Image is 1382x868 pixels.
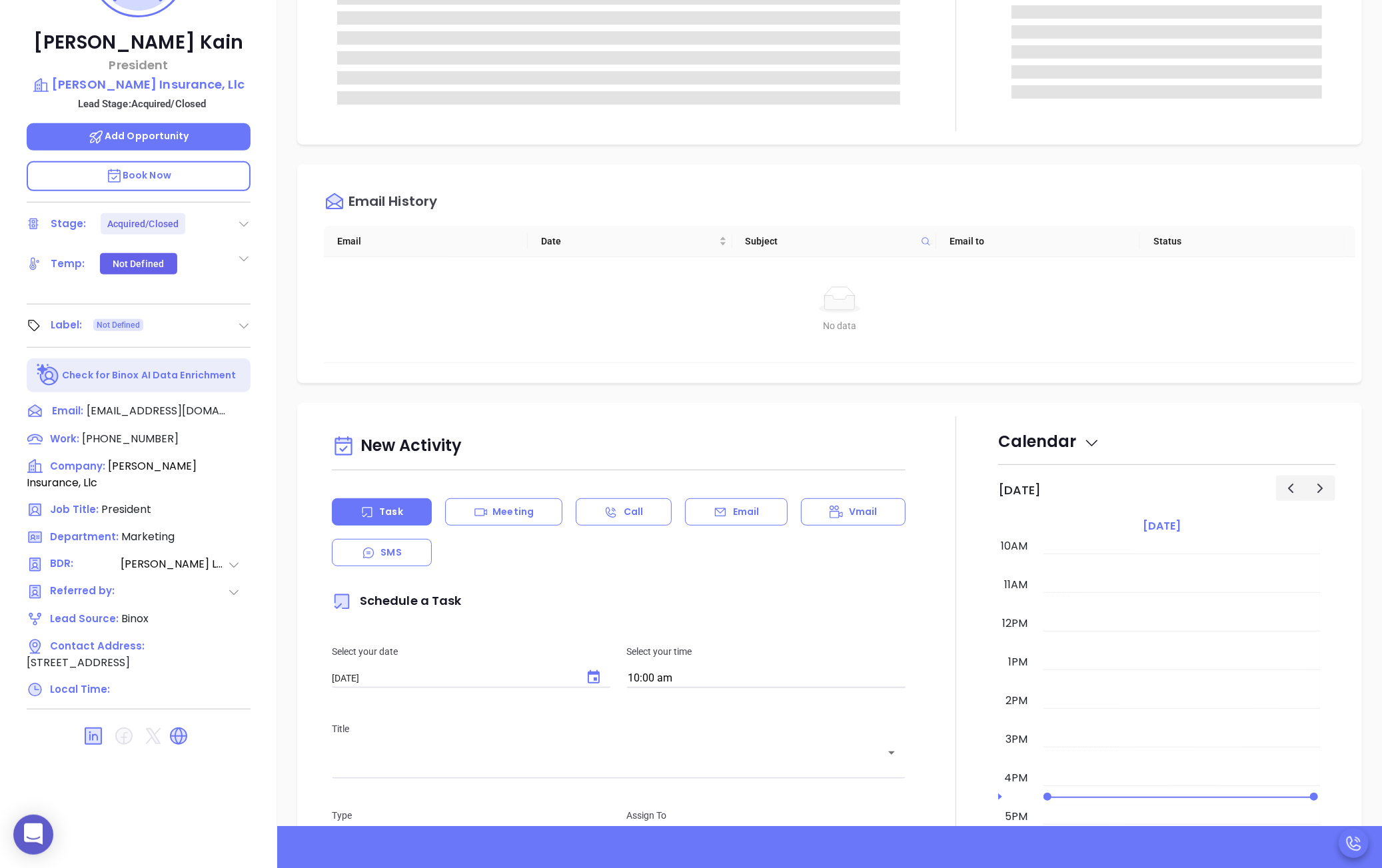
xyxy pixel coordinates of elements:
[380,546,401,560] p: SMS
[1006,654,1030,670] div: 1pm
[1002,577,1030,593] div: 11am
[1305,476,1335,500] button: Next day
[82,431,179,446] span: [PHONE_NUMBER]
[332,808,611,823] p: Type
[50,584,119,600] span: Referred by:
[101,502,151,517] span: President
[882,743,901,762] button: Open
[27,458,197,490] span: [PERSON_NAME] Insurance, Llc
[627,644,906,659] p: Select your time
[1140,226,1344,257] th: Status
[107,213,179,234] div: Acquired/Closed
[1002,809,1030,825] div: 5pm
[379,505,402,519] p: Task
[541,234,716,248] span: Date
[121,556,227,573] span: [PERSON_NAME] Lechado
[51,254,85,274] div: Temp:
[50,639,145,653] span: Contact Address:
[578,661,610,693] button: Choose date, selected date is Sep 4, 2025
[492,505,534,519] p: Meeting
[528,226,732,257] th: Date
[97,318,140,332] span: Not Defined
[1003,693,1030,709] div: 2pm
[27,31,251,55] p: [PERSON_NAME] Kain
[33,95,251,113] p: Lead Stage: Acquired/Closed
[936,226,1140,257] th: Email to
[746,234,916,248] span: Subject
[1003,731,1030,747] div: 3pm
[733,505,760,519] p: Email
[332,644,611,659] p: Select your date
[332,673,572,684] input: MM/DD/YYYY
[998,430,1100,452] span: Calendar
[348,195,437,213] div: Email History
[27,655,130,670] span: [STREET_ADDRESS]
[87,403,227,419] span: [EMAIL_ADDRESS][DOMAIN_NAME]
[50,432,79,446] span: Work :
[62,368,236,382] p: Check for Binox AI Data Enrichment
[50,612,119,626] span: Lead Source:
[88,129,189,143] span: Add Opportunity
[335,318,1345,333] div: No data
[1000,616,1030,632] div: 12pm
[27,56,251,74] p: President
[627,808,906,823] p: Assign To
[1276,476,1306,500] button: Previous day
[106,169,171,182] span: Book Now
[332,721,906,736] p: Title
[849,505,878,519] p: Vmail
[51,315,83,335] div: Label:
[50,459,105,473] span: Company:
[998,483,1041,498] h2: [DATE]
[332,430,906,464] div: New Activity
[50,502,99,516] span: Job Title:
[1140,517,1183,536] a: [DATE]
[50,556,119,573] span: BDR:
[121,611,149,626] span: Binox
[624,505,643,519] p: Call
[51,214,87,234] div: Stage:
[324,226,528,257] th: Email
[52,403,83,420] span: Email:
[37,364,60,387] img: Ai-Enrich-DaqCidB-.svg
[332,592,462,609] span: Schedule a Task
[113,253,164,274] div: Not Defined
[50,530,119,544] span: Department:
[1002,770,1030,786] div: 4pm
[998,538,1030,554] div: 10am
[121,529,175,544] span: Marketing
[50,682,110,696] span: Local Time:
[27,75,251,94] a: [PERSON_NAME] Insurance, Llc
